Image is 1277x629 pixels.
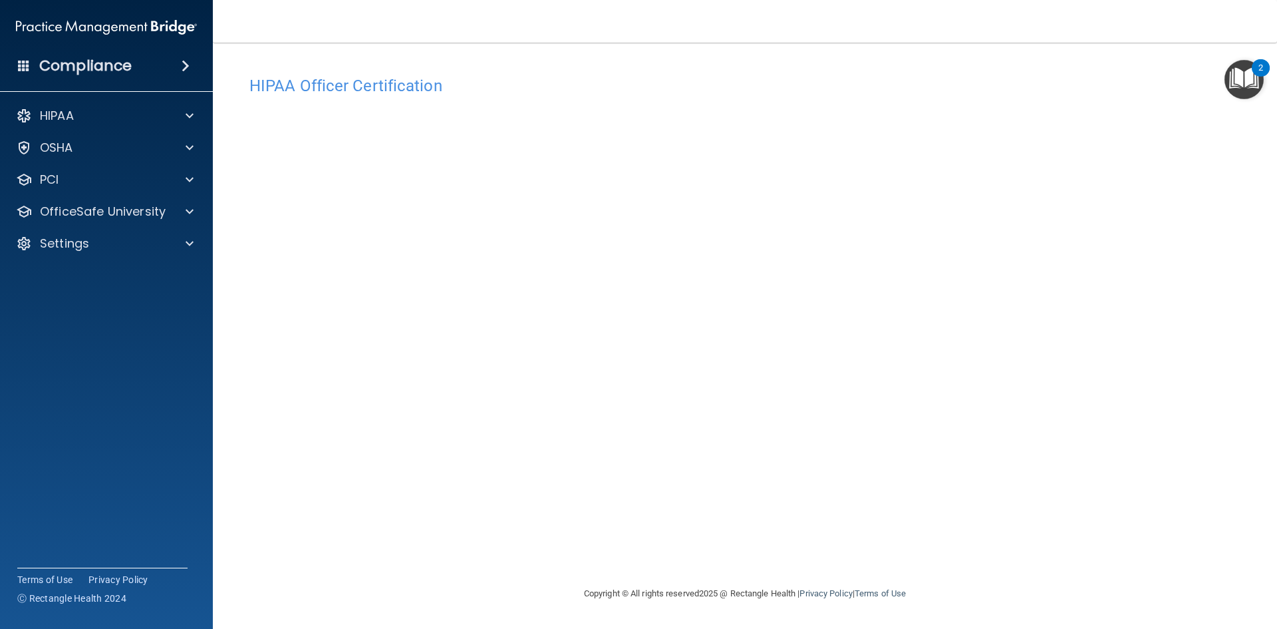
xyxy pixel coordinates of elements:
[40,236,89,252] p: Settings
[16,204,194,220] a: OfficeSafe University
[855,588,906,598] a: Terms of Use
[1258,68,1263,85] div: 2
[40,108,74,124] p: HIPAA
[40,204,166,220] p: OfficeSafe University
[502,572,988,615] div: Copyright © All rights reserved 2025 @ Rectangle Health | |
[1224,60,1264,99] button: Open Resource Center, 2 new notifications
[249,77,1240,95] h4: HIPAA Officer Certification
[16,108,194,124] a: HIPAA
[39,57,132,75] h4: Compliance
[16,236,194,252] a: Settings
[16,172,194,188] a: PCI
[16,14,197,41] img: PMB logo
[40,172,59,188] p: PCI
[17,592,126,605] span: Ⓒ Rectangle Health 2024
[249,102,1240,534] iframe: hipaa-training
[1047,534,1261,588] iframe: Drift Widget Chat Controller
[88,573,148,586] a: Privacy Policy
[16,140,194,156] a: OSHA
[40,140,73,156] p: OSHA
[799,588,852,598] a: Privacy Policy
[17,573,72,586] a: Terms of Use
